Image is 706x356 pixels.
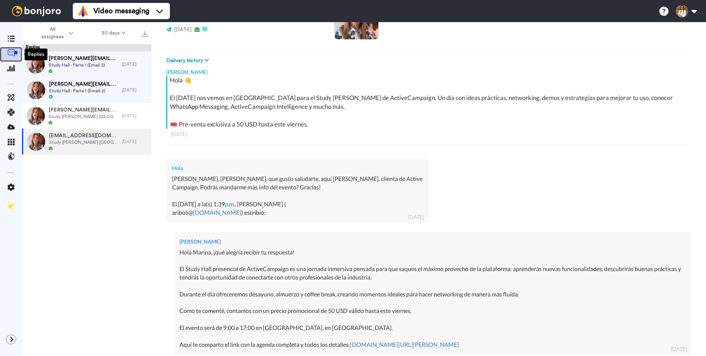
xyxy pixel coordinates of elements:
[49,114,118,120] span: Study [PERSON_NAME] [GEOGRAPHIC_DATA] - Envío 1
[26,107,45,125] img: 27956ee2-fdfb-4e77-9b30-86764f74970b-thumb.jpg
[77,5,89,17] img: vm-color.svg
[49,81,118,88] span: [PERSON_NAME][EMAIL_ADDRESS][DOMAIN_NAME]
[22,129,151,154] a: [EMAIL_ADDRESS][DOMAIN_NAME]Study [PERSON_NAME] [GEOGRAPHIC_DATA] - Envío 1[DATE]
[170,76,689,129] div: Hola 👋 El [DATE] nos vemos en [GEOGRAPHIC_DATA] para el Study [PERSON_NAME] de ActiveCampaign. Un...
[671,345,687,353] div: [DATE]
[49,55,118,62] span: [PERSON_NAME][EMAIL_ADDRESS][PERSON_NAME][DOMAIN_NAME]
[172,164,422,172] div: Hola
[193,209,241,216] a: [DOMAIN_NAME]
[27,81,45,99] img: 8a054283-a111-4637-ac74-8a4b023aff33-thumb.jpg
[22,51,151,77] a: [PERSON_NAME][EMAIL_ADDRESS][PERSON_NAME][DOMAIN_NAME]Study Hall - Parte 1 (Email 2)[DATE]
[26,55,45,74] img: 8a054283-a111-4637-ac74-8a4b023aff33-thumb.jpg
[140,28,150,39] button: Export all results that match these filters now.
[22,103,151,129] a: [PERSON_NAME][EMAIL_ADDRESS][PERSON_NAME][DOMAIN_NAME]Study [PERSON_NAME] [GEOGRAPHIC_DATA] - Env...
[350,341,459,348] a: [DOMAIN_NAME][URL][PERSON_NAME]
[22,44,151,51] div: Replies
[49,106,118,114] span: [PERSON_NAME][EMAIL_ADDRESS][PERSON_NAME][DOMAIN_NAME]
[93,6,149,16] span: Video messaging
[27,132,45,151] img: 27956ee2-fdfb-4e77-9b30-86764f74970b-thumb.jpg
[22,77,151,103] a: [PERSON_NAME][EMAIL_ADDRESS][DOMAIN_NAME]Study Hall - Parte 1 (Email 2)[DATE]
[166,65,691,76] div: [PERSON_NAME]
[88,26,140,40] button: 30 days
[7,202,15,210] img: Checklist.svg
[49,62,118,68] span: Study Hall - Parte 1 (Email 2)
[142,31,148,37] img: export.svg
[49,139,118,145] span: Study [PERSON_NAME] [GEOGRAPHIC_DATA] - Envío 1
[122,139,148,145] div: [DATE]
[122,113,148,119] div: [DATE]
[38,26,67,40] span: All assignees
[49,132,118,139] span: [EMAIL_ADDRESS][DOMAIN_NAME]
[172,175,422,217] div: [PERSON_NAME], [PERSON_NAME], que gusto saludarte, aquí [PERSON_NAME], clienta de Active Campaign...
[49,88,118,94] span: Study Hall - Parte 1 (Email 2)
[166,57,211,65] button: Delivery history
[122,87,148,93] div: [DATE]
[179,248,685,349] div: Hola Marina, ¡qué alegría recibir tu respuesta! El Study Hall presencial de ActiveCampaign es una...
[122,61,148,67] div: [DATE]
[25,49,47,60] div: Replies
[179,238,685,245] div: [PERSON_NAME]
[24,23,88,43] button: All assignees
[408,213,424,221] div: [DATE]
[171,131,687,138] div: [DATE]
[9,6,64,16] img: bj-logo-header-white.svg
[225,200,234,207] a: p.m
[174,27,192,32] span: [DATE]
